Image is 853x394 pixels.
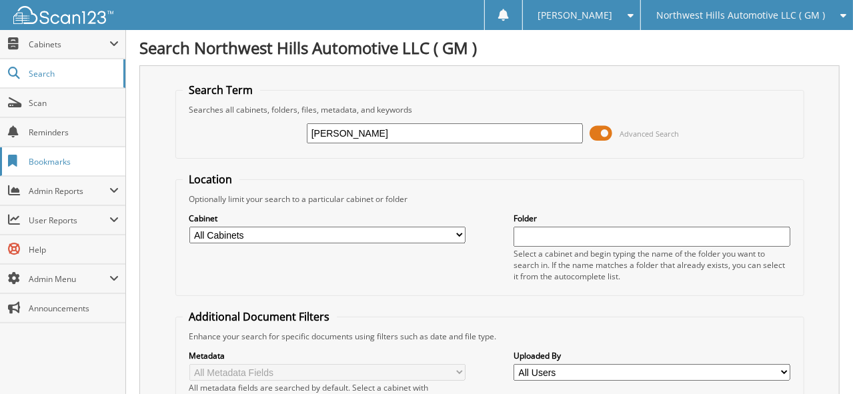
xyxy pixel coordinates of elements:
[514,248,790,282] div: Select a cabinet and begin typing the name of the folder you want to search in. If the name match...
[29,303,119,314] span: Announcements
[183,309,337,324] legend: Additional Document Filters
[514,350,790,361] label: Uploaded By
[514,213,790,224] label: Folder
[29,97,119,109] span: Scan
[538,11,613,19] span: [PERSON_NAME]
[29,68,117,79] span: Search
[29,185,109,197] span: Admin Reports
[183,104,797,115] div: Searches all cabinets, folders, files, metadata, and keywords
[29,273,109,285] span: Admin Menu
[656,11,825,19] span: Northwest Hills Automotive LLC ( GM )
[786,330,853,394] iframe: Chat Widget
[29,215,109,226] span: User Reports
[189,350,466,361] label: Metadata
[29,39,109,50] span: Cabinets
[139,37,840,59] h1: Search Northwest Hills Automotive LLC ( GM )
[183,193,797,205] div: Optionally limit your search to a particular cabinet or folder
[183,83,260,97] legend: Search Term
[13,6,113,24] img: scan123-logo-white.svg
[183,172,239,187] legend: Location
[189,213,466,224] label: Cabinet
[620,129,679,139] span: Advanced Search
[29,244,119,255] span: Help
[29,156,119,167] span: Bookmarks
[183,331,797,342] div: Enhance your search for specific documents using filters such as date and file type.
[29,127,119,138] span: Reminders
